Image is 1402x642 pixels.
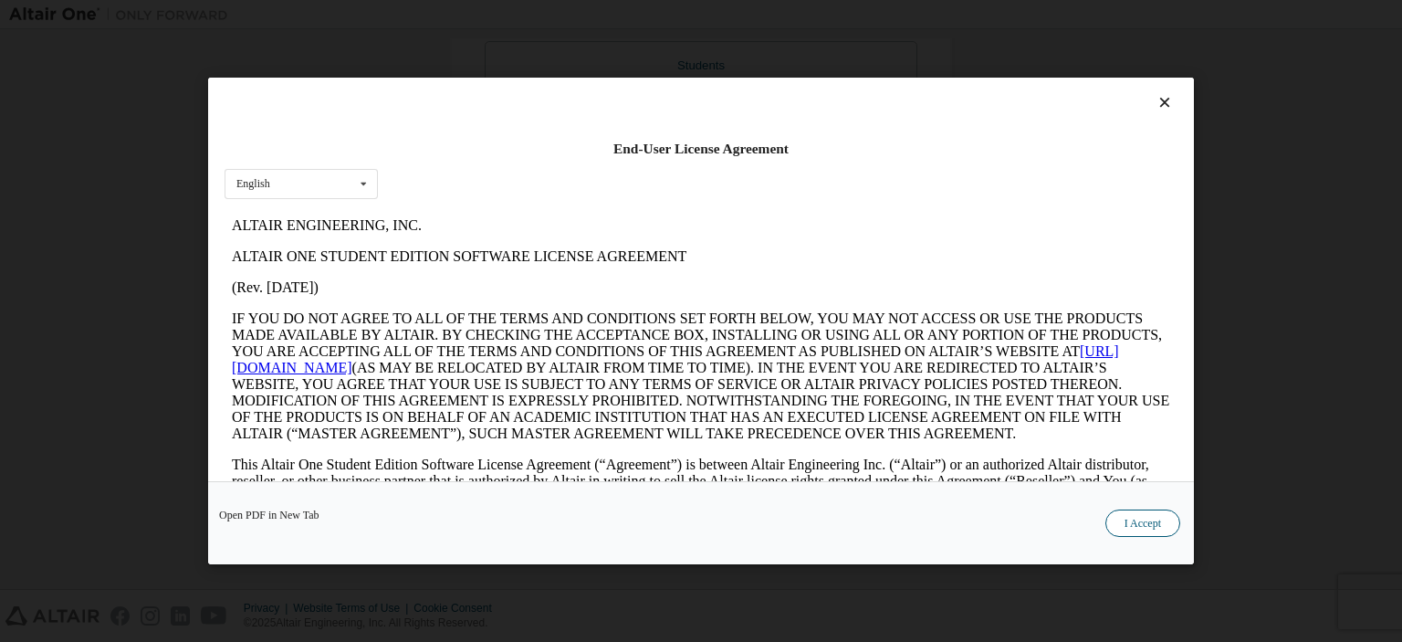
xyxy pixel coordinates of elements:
[7,100,946,232] p: IF YOU DO NOT AGREE TO ALL OF THE TERMS AND CONDITIONS SET FORTH BELOW, YOU MAY NOT ACCESS OR USE...
[7,133,895,165] a: [URL][DOMAIN_NAME]
[1105,510,1180,537] button: I Accept
[7,69,946,86] p: (Rev. [DATE])
[219,510,319,521] a: Open PDF in New Tab
[7,247,946,312] p: This Altair One Student Edition Software License Agreement (“Agreement”) is between Altair Engine...
[7,38,946,55] p: ALTAIR ONE STUDENT EDITION SOFTWARE LICENSE AGREEMENT
[236,178,270,189] div: English
[225,140,1177,158] div: End-User License Agreement
[7,7,946,24] p: ALTAIR ENGINEERING, INC.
